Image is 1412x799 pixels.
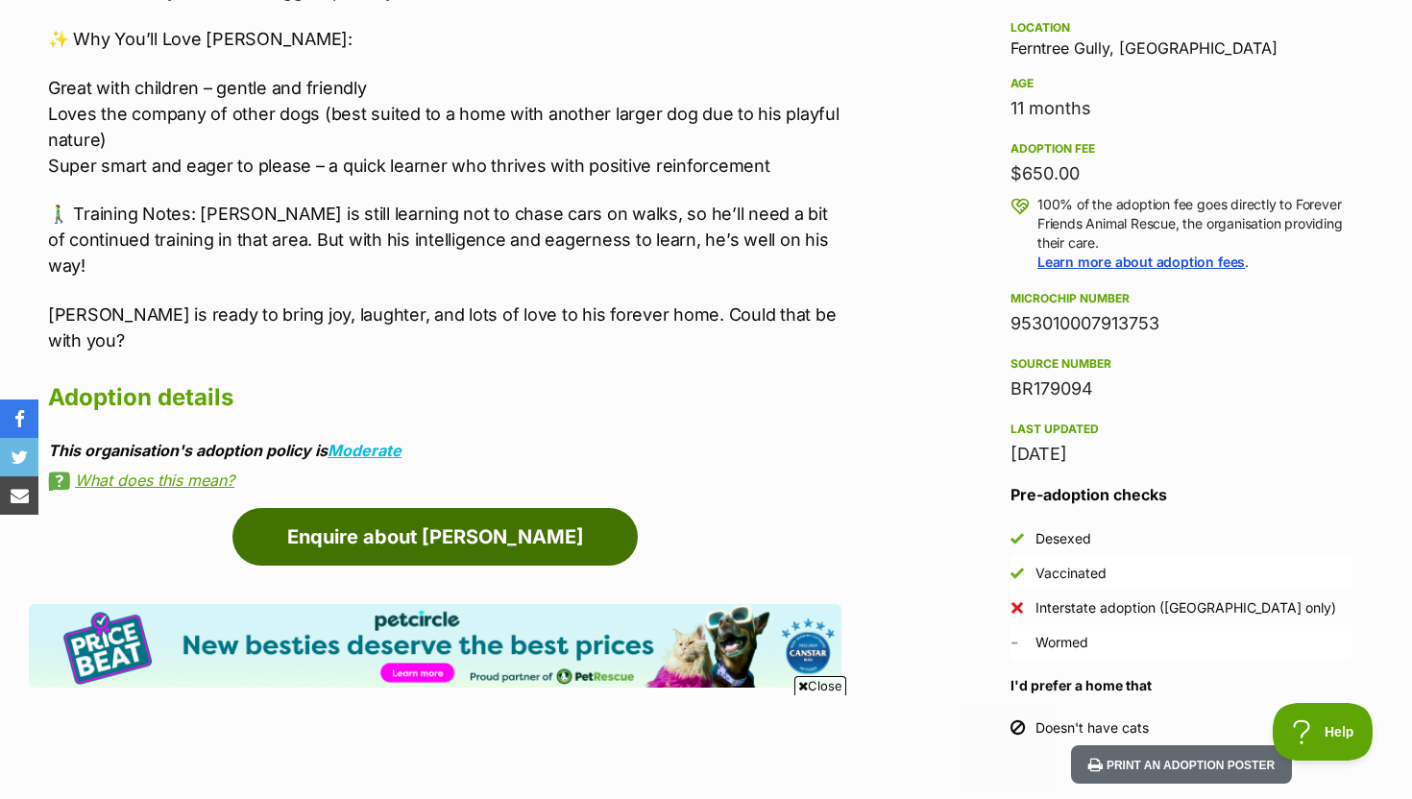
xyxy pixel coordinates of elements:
p: [PERSON_NAME] is ready to bring joy, laughter, and lots of love to his forever home. Could that b... [48,302,841,353]
div: Microchip number [1010,291,1352,306]
img: Pet Circle promo banner [29,604,841,688]
iframe: Advertisement [356,703,1056,789]
p: 🚶‍♂️ Training Notes: [PERSON_NAME] is still learning not to chase cars on walks, so he’ll need a ... [48,201,841,278]
h2: Adoption details [48,376,841,419]
div: $650.00 [1010,160,1352,187]
span: Unknown [1010,633,1018,653]
div: Doesn't have cats [1035,718,1149,738]
div: 11 months [1010,95,1352,122]
div: Location [1010,20,1352,36]
div: 953010007913753 [1010,310,1352,337]
div: BR179094 [1010,375,1352,402]
p: 100% of the adoption fee goes directly to Forever Friends Animal Rescue, the organisation providi... [1037,195,1352,272]
div: Last updated [1010,422,1352,437]
a: What does this mean? [48,472,841,489]
p: Great with children – gentle and friendly Loves the company of other dogs (best suited to a home ... [48,75,841,179]
h3: Pre-adoption checks [1010,483,1352,506]
span: Close [794,676,846,695]
a: Moderate [328,441,402,460]
h4: I'd prefer a home that [1010,676,1352,695]
div: Ferntree Gully, [GEOGRAPHIC_DATA] [1010,16,1352,57]
p: ✨ Why You’ll Love [PERSON_NAME]: [48,26,841,52]
img: No [1010,601,1024,615]
div: Desexed [1035,529,1091,548]
img: Yes [1010,532,1024,545]
div: Source number [1010,356,1352,372]
img: Yes [1010,567,1024,580]
iframe: Help Scout Beacon - Open [1273,703,1374,761]
a: Learn more about adoption fees [1037,254,1245,270]
button: Print an adoption poster [1071,745,1292,785]
a: Enquire about [PERSON_NAME] [232,508,638,566]
div: [DATE] [1010,441,1352,468]
div: This organisation's adoption policy is [48,442,841,459]
div: Vaccinated [1035,564,1107,583]
div: Interstate adoption ([GEOGRAPHIC_DATA] only) [1035,598,1336,617]
div: Wormed [1035,633,1088,652]
div: Age [1010,76,1352,91]
div: Adoption fee [1010,141,1352,157]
